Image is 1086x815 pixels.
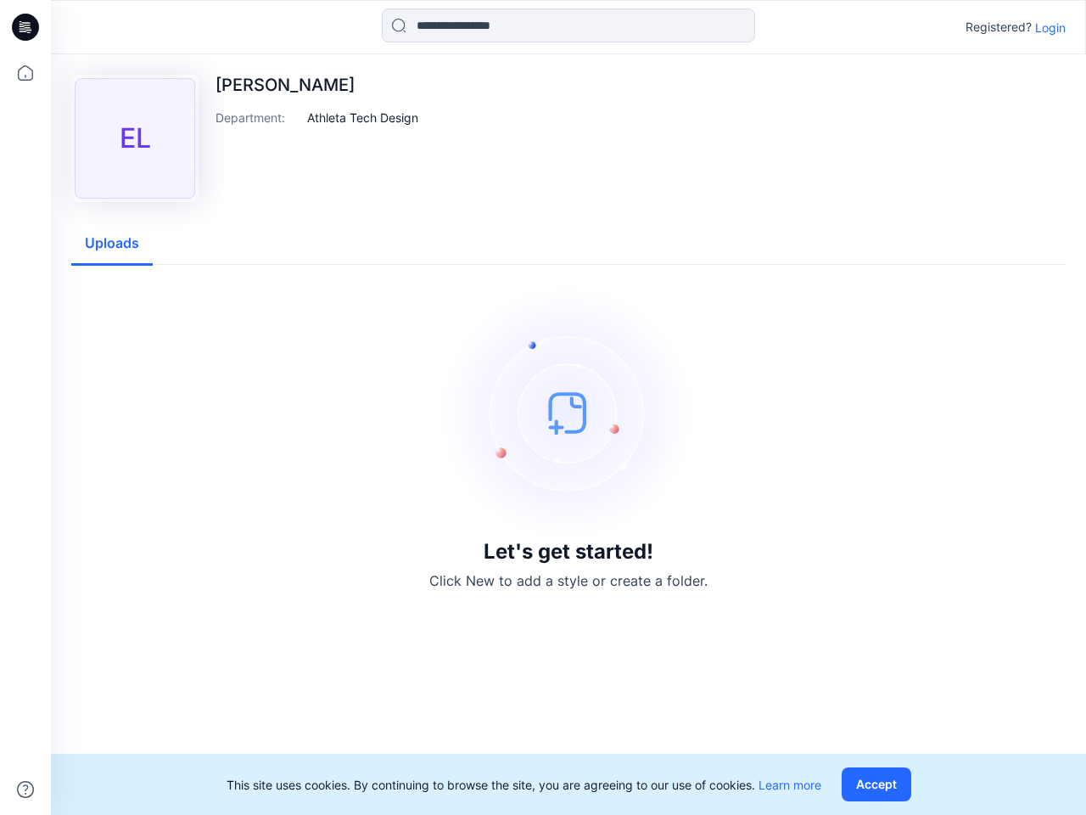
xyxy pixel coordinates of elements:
[842,767,911,801] button: Accept
[75,78,195,199] div: EL
[966,17,1032,37] p: Registered?
[1035,19,1066,37] p: Login
[216,75,418,95] p: [PERSON_NAME]
[429,570,708,591] p: Click New to add a style or create a folder.
[227,776,821,794] p: This site uses cookies. By continuing to browse the site, you are agreeing to our use of cookies.
[441,285,696,540] img: empty-state-image.svg
[484,540,653,564] h3: Let's get started!
[216,109,300,126] p: Department :
[759,778,821,792] a: Learn more
[71,222,153,266] button: Uploads
[307,109,418,126] p: Athleta Tech Design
